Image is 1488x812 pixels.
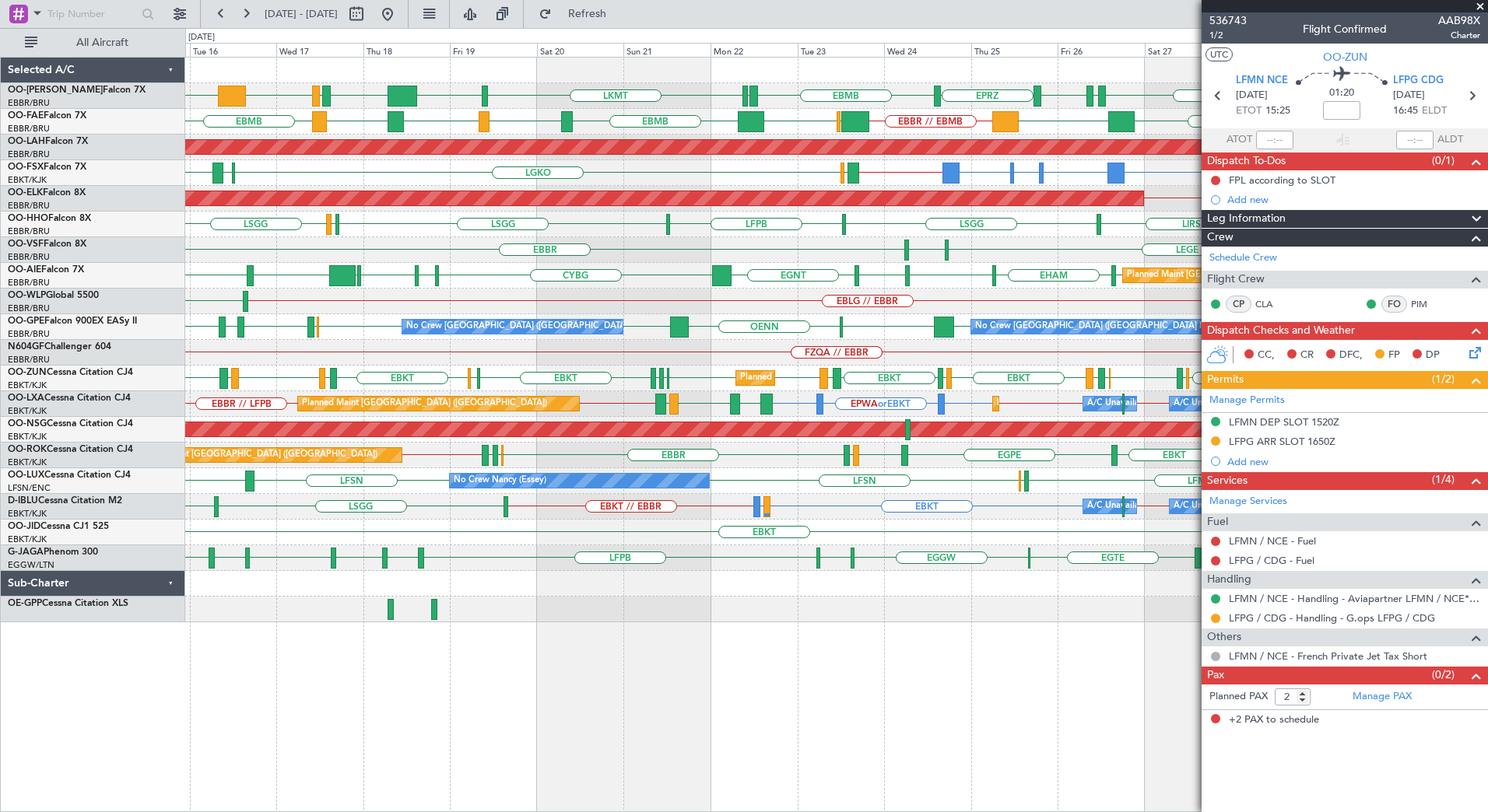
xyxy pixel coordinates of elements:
[1207,513,1228,531] span: Fuel
[8,471,44,480] span: OO-LUX
[1438,29,1480,42] span: Charter
[8,471,131,480] a: OO-LUXCessna Citation CJ4
[8,123,50,135] a: EBBR/BRU
[1209,393,1285,408] a: Manage Permits
[8,394,131,403] a: OO-LXACessna Citation CJ4
[8,163,44,172] span: OO-FSX
[1229,534,1316,548] a: LFMN / NCE - Fuel
[532,2,625,26] button: Refresh
[8,457,47,468] a: EBKT/KJK
[8,317,44,326] span: OO-GPE
[1422,103,1447,119] span: ELDT
[1300,348,1314,363] span: CR
[1209,29,1247,42] span: 1/2
[8,214,91,223] a: OO-HHOFalcon 8X
[8,522,40,531] span: OO-JID
[40,37,164,48] span: All Aircraft
[1207,628,1241,646] span: Others
[1209,494,1287,509] a: Manage Services
[740,366,921,390] div: Planned Maint Kortrijk-[GEOGRAPHIC_DATA]
[8,559,54,571] a: EGGW/LTN
[1236,88,1268,103] span: [DATE]
[8,200,50,212] a: EBBR/BRU
[1229,415,1339,429] div: LFMN DEP SLOT 1520Z
[8,277,50,289] a: EBBR/BRU
[8,445,47,454] span: OO-ROK
[1256,131,1293,149] input: --:--
[8,508,47,520] a: EBKT/KJK
[8,226,50,237] a: EBBR/BRU
[1432,471,1455,488] span: (1/4)
[1209,689,1268,705] label: Planned PAX
[8,317,137,326] a: OO-GPEFalcon 900EX EASy II
[798,43,885,57] div: Tue 23
[406,315,667,338] div: No Crew [GEOGRAPHIC_DATA] ([GEOGRAPHIC_DATA] National)
[1058,43,1145,57] div: Fri 26
[188,31,215,44] div: [DATE]
[8,496,122,506] a: D-IBLUCessna Citation M2
[971,43,1058,57] div: Thu 25
[1127,264,1372,287] div: Planned Maint [GEOGRAPHIC_DATA] ([GEOGRAPHIC_DATA])
[8,431,47,443] a: EBKT/KJK
[276,43,363,57] div: Wed 17
[975,315,1236,338] div: No Crew [GEOGRAPHIC_DATA] ([GEOGRAPHIC_DATA] National)
[1174,495,1422,518] div: A/C Unavailable [GEOGRAPHIC_DATA]-[GEOGRAPHIC_DATA]
[8,188,43,198] span: OO-ELK
[537,43,624,57] div: Sat 20
[1229,649,1427,663] a: LFMN / NCE - French Private Jet Tax Short
[1229,592,1480,605] a: LFMN / NCE - Handling - Aviapartner LFMN / NCE*****MY HANDLING****
[190,43,277,57] div: Tue 16
[1229,554,1314,567] a: LFPG / CDG - Fuel
[8,445,133,454] a: OO-ROKCessna Citation CJ4
[8,137,88,146] a: OO-LAHFalcon 7X
[302,392,547,415] div: Planned Maint [GEOGRAPHIC_DATA] ([GEOGRAPHIC_DATA])
[8,534,47,545] a: EBKT/KJK
[8,163,86,172] a: OO-FSXFalcon 7X
[8,86,146,95] a: OO-[PERSON_NAME]Falcon 7X
[1353,689,1412,705] a: Manage PAX
[623,43,711,57] div: Sun 21
[1229,435,1335,448] div: LFPG ARR SLOT 1650Z
[8,368,133,377] a: OO-ZUNCessna Citation CJ4
[450,43,537,57] div: Fri 19
[1087,495,1377,518] div: A/C Unavailable [GEOGRAPHIC_DATA] ([GEOGRAPHIC_DATA] National)
[1323,49,1367,65] span: OO-ZUN
[8,149,50,160] a: EBBR/BRU
[1087,392,1377,415] div: A/C Unavailable [GEOGRAPHIC_DATA] ([GEOGRAPHIC_DATA] National)
[8,291,99,300] a: OO-WLPGlobal 5500
[1229,712,1319,728] span: +2 PAX to schedule
[1437,132,1463,148] span: ALDT
[8,97,50,109] a: EBBR/BRU
[17,30,169,55] button: All Aircraft
[1207,322,1355,340] span: Dispatch Checks and Weather
[8,240,86,249] a: OO-VSFFalcon 8X
[47,2,137,26] input: Trip Number
[8,548,98,557] a: G-JAGAPhenom 300
[8,368,47,377] span: OO-ZUN
[1265,103,1290,119] span: 15:25
[1207,371,1244,389] span: Permits
[8,496,38,506] span: D-IBLU
[1432,667,1455,683] span: (0/2)
[1236,103,1262,119] span: ETOT
[1303,21,1387,37] div: Flight Confirmed
[1393,73,1444,89] span: LFPG CDG
[1207,667,1224,684] span: Pax
[8,86,103,95] span: OO-[PERSON_NAME]
[8,328,50,340] a: EBBR/BRU
[1438,12,1480,29] span: AAB98X
[8,419,47,429] span: OO-NSG
[1209,250,1277,266] a: Schedule Crew
[1388,348,1400,363] span: FP
[1145,43,1232,57] div: Sat 27
[1207,271,1265,289] span: Flight Crew
[1381,296,1407,313] div: FO
[711,43,798,57] div: Mon 22
[1227,132,1252,148] span: ATOT
[555,9,620,19] span: Refresh
[8,522,109,531] a: OO-JIDCessna CJ1 525
[8,342,44,352] span: N604GF
[1236,73,1288,89] span: LFMN NCE
[1207,229,1234,247] span: Crew
[8,419,133,429] a: OO-NSGCessna Citation CJ4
